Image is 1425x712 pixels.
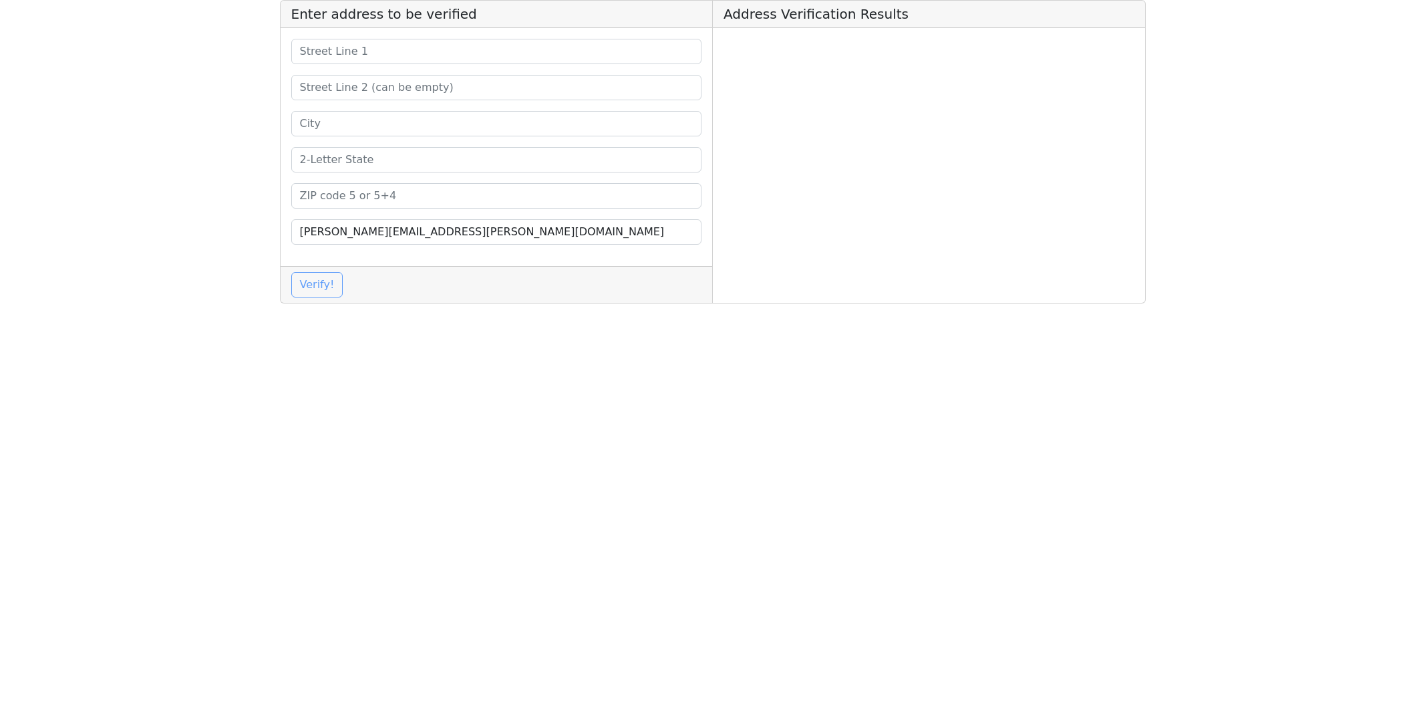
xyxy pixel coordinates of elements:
h5: Address Verification Results [713,1,1145,28]
input: Your Email [291,219,702,245]
input: ZIP code 5 or 5+4 [291,183,702,209]
input: Street Line 2 (can be empty) [291,75,702,100]
input: City [291,111,702,136]
h5: Enter address to be verified [281,1,713,28]
input: Street Line 1 [291,39,702,64]
input: 2-Letter State [291,147,702,172]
